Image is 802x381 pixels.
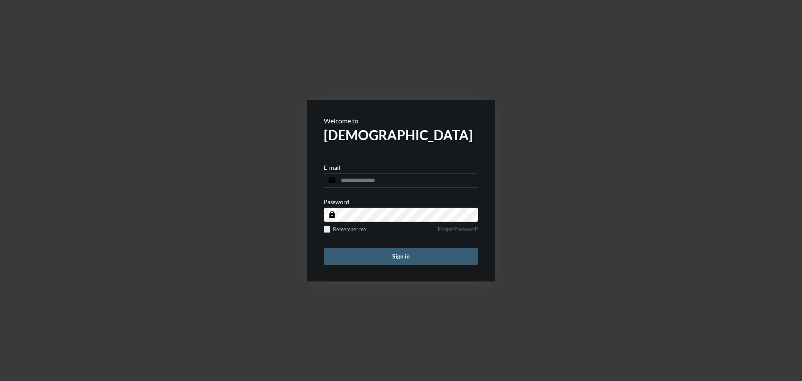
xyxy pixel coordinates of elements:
[324,248,478,265] button: Sign in
[324,127,478,143] h2: [DEMOGRAPHIC_DATA]
[324,198,349,205] p: Password
[324,117,478,125] p: Welcome to
[438,226,478,238] a: Forgot Password?
[324,226,366,233] label: Remember me
[324,164,340,171] p: E-mail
